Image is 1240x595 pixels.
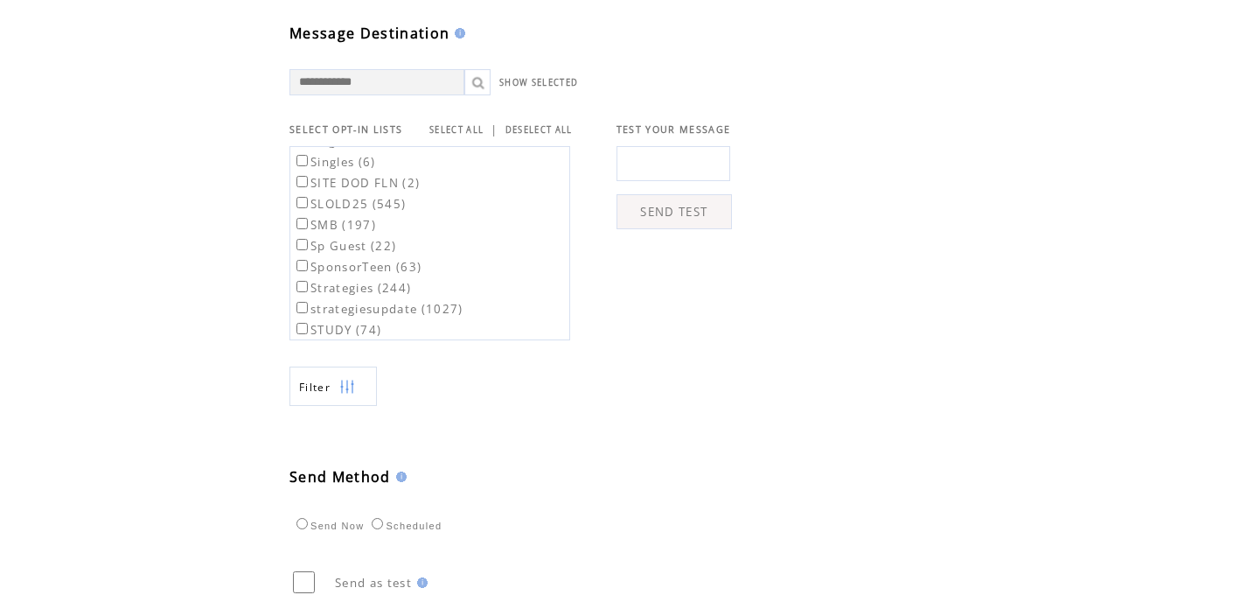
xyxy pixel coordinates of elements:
[292,521,364,531] label: Send Now
[339,367,355,407] img: filters.png
[505,124,573,136] a: DESELECT ALL
[296,197,308,208] input: SLOLD25 (545)
[391,472,407,482] img: help.gif
[293,280,411,296] label: Strategies (244)
[296,218,308,229] input: SMB (197)
[293,259,421,275] label: SponsorTeen (63)
[293,238,396,254] label: Sp Guest (22)
[289,123,402,136] span: SELECT OPT-IN LISTS
[372,518,383,529] input: Scheduled
[293,322,381,338] label: STUDY (74)
[296,155,308,166] input: Singles (6)
[367,521,442,531] label: Scheduled
[296,323,308,334] input: STUDY (74)
[296,281,308,292] input: Strategies (244)
[299,380,331,395] span: Show filters
[293,175,420,191] label: SITE DOD FLN (2)
[293,217,376,233] label: SMB (197)
[293,301,463,317] label: strategiesupdate (1027)
[289,367,377,406] a: Filter
[296,518,308,529] input: Send Now
[617,194,732,229] a: SEND TEST
[296,260,308,271] input: SponsorTeen (63)
[429,124,484,136] a: SELECT ALL
[491,122,498,137] span: |
[449,28,465,38] img: help.gif
[617,123,731,136] span: TEST YOUR MESSAGE
[335,575,412,591] span: Send as test
[289,24,449,43] span: Message Destination
[289,467,391,486] span: Send Method
[296,302,308,313] input: strategiesupdate (1027)
[499,77,578,88] a: SHOW SELECTED
[296,239,308,250] input: Sp Guest (22)
[412,577,428,588] img: help.gif
[296,176,308,187] input: SITE DOD FLN (2)
[293,196,406,212] label: SLOLD25 (545)
[293,154,376,170] label: Singles (6)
